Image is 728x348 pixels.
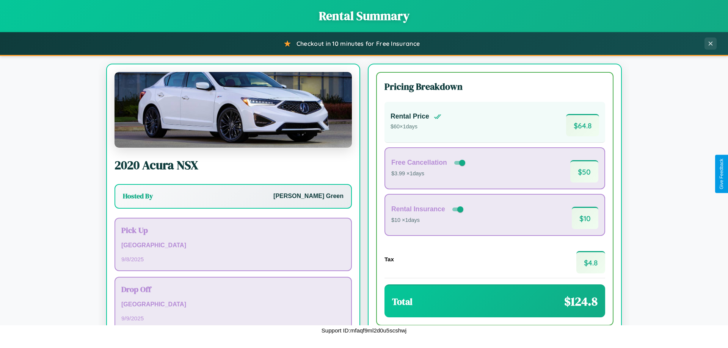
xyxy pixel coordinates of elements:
h4: Free Cancellation [391,159,447,167]
span: $ 10 [572,207,598,229]
h3: Drop Off [121,284,345,295]
h4: Rental Price [391,112,429,120]
h3: Total [392,295,413,308]
p: Support ID: mfaqf9ml2d0u5scshwj [322,325,406,336]
span: $ 124.8 [564,293,598,310]
p: [PERSON_NAME] Green [273,191,344,202]
h2: 2020 Acura NSX [115,157,352,173]
div: Give Feedback [719,159,724,189]
h3: Pick Up [121,225,345,236]
h4: Tax [384,256,394,262]
img: Acura NSX [115,72,352,148]
p: $10 × 1 days [391,215,465,225]
h3: Hosted By [123,192,153,201]
span: $ 64.8 [566,114,599,136]
p: $ 60 × 1 days [391,122,441,132]
span: $ 50 [570,160,598,183]
p: 9 / 8 / 2025 [121,254,345,264]
p: $3.99 × 1 days [391,169,467,179]
h3: Pricing Breakdown [384,80,605,93]
p: [GEOGRAPHIC_DATA] [121,299,345,310]
span: $ 4.8 [576,251,605,273]
span: Checkout in 10 minutes for Free Insurance [297,40,420,47]
h1: Rental Summary [8,8,720,24]
p: [GEOGRAPHIC_DATA] [121,240,345,251]
h4: Rental Insurance [391,205,445,213]
p: 9 / 9 / 2025 [121,313,345,323]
